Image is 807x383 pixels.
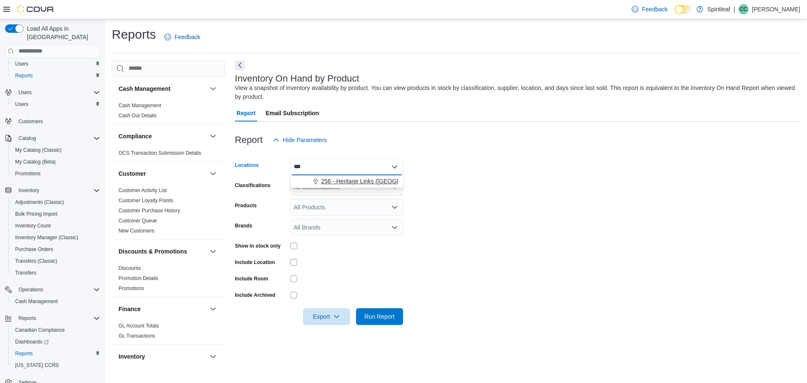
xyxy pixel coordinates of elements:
span: GL Transactions [119,333,155,339]
button: Inventory [119,352,206,361]
h3: Report [235,135,263,145]
a: Users [12,59,32,69]
span: Reports [15,350,33,357]
button: Catalog [2,132,103,144]
span: Customer Queue [119,217,157,224]
button: My Catalog (Beta) [8,156,103,168]
button: Operations [2,284,103,296]
span: Operations [18,286,43,293]
span: Reports [12,349,100,359]
a: Inventory Count [12,221,54,231]
a: New Customers [119,228,154,234]
button: Export [303,308,350,325]
span: Bulk Pricing Import [12,209,100,219]
a: Users [12,99,32,109]
label: Include Location [235,259,275,266]
span: Users [15,101,28,108]
span: Cash Management [119,102,161,109]
button: Inventory [2,185,103,196]
a: GL Transactions [119,333,155,339]
button: Inventory Manager (Classic) [8,232,103,243]
button: Close list of options [391,164,398,170]
span: 256 - Heritage Links ([GEOGRAPHIC_DATA]) [321,177,440,185]
span: Canadian Compliance [15,327,65,333]
span: Transfers [15,269,36,276]
span: Customer Loyalty Points [119,197,173,204]
a: Transfers (Classic) [12,256,61,266]
span: Dashboards [12,337,100,347]
h3: Compliance [119,132,152,140]
a: Bulk Pricing Import [12,209,61,219]
a: Customer Activity List [119,188,167,193]
button: Customer [119,169,206,178]
a: Adjustments (Classic) [12,197,67,207]
span: Feedback [174,33,200,41]
label: Include Archived [235,292,275,298]
button: Reports [2,312,103,324]
button: Promotions [8,168,103,180]
a: Canadian Compliance [12,325,68,335]
label: Locations [235,162,259,169]
span: Promotions [119,285,144,292]
label: Classifications [235,182,271,189]
span: Reports [12,71,100,81]
span: CC [740,4,747,14]
button: Next [235,60,245,70]
label: Brands [235,222,252,229]
span: Customers [18,118,43,125]
h3: Cash Management [119,85,171,93]
span: Feedback [642,5,667,13]
span: OCS Transaction Submission Details [119,150,201,156]
a: Customer Queue [119,218,157,224]
span: Cash Management [12,296,100,306]
span: My Catalog (Beta) [15,158,56,165]
span: My Catalog (Beta) [12,157,100,167]
button: Bulk Pricing Import [8,208,103,220]
div: Courtney C [738,4,749,14]
button: Discounts & Promotions [208,246,218,256]
a: Dashboards [8,336,103,348]
button: Reports [15,313,40,323]
label: Include Room [235,275,268,282]
button: Reports [8,348,103,359]
a: [US_STATE] CCRS [12,360,62,370]
a: Customer Purchase History [119,208,180,214]
button: Compliance [119,132,206,140]
span: Customer Purchase History [119,207,180,214]
span: Customers [15,116,100,127]
a: GL Account Totals [119,323,159,329]
span: Export [308,308,345,325]
span: Canadian Compliance [12,325,100,335]
span: Users [12,99,100,109]
div: Finance [112,321,225,344]
button: Transfers [8,267,103,279]
span: Run Report [364,312,395,321]
span: Inventory Count [15,222,51,229]
h3: Inventory [119,352,145,361]
span: Transfers (Classic) [15,258,57,264]
span: Report [237,105,256,122]
span: Cash Out Details [119,112,157,119]
h1: Reports [112,26,156,43]
h3: Discounts & Promotions [119,247,187,256]
button: Users [8,58,103,70]
a: Promotion Details [119,275,158,281]
button: Purchase Orders [8,243,103,255]
button: Canadian Compliance [8,324,103,336]
a: Feedback [628,1,671,18]
h3: Customer [119,169,146,178]
a: Promotions [12,169,44,179]
span: Inventory Manager (Classic) [12,232,100,243]
button: Transfers (Classic) [8,255,103,267]
button: Operations [15,285,47,295]
button: 256 - Heritage Links ([GEOGRAPHIC_DATA]) [290,175,403,188]
a: Transfers [12,268,40,278]
div: Compliance [112,148,225,161]
span: Dashboards [15,338,49,345]
a: My Catalog (Classic) [12,145,65,155]
span: Email Subscription [266,105,319,122]
span: Promotions [12,169,100,179]
button: Inventory [208,351,218,362]
span: Adjustments (Classic) [12,197,100,207]
span: My Catalog (Classic) [15,147,62,153]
